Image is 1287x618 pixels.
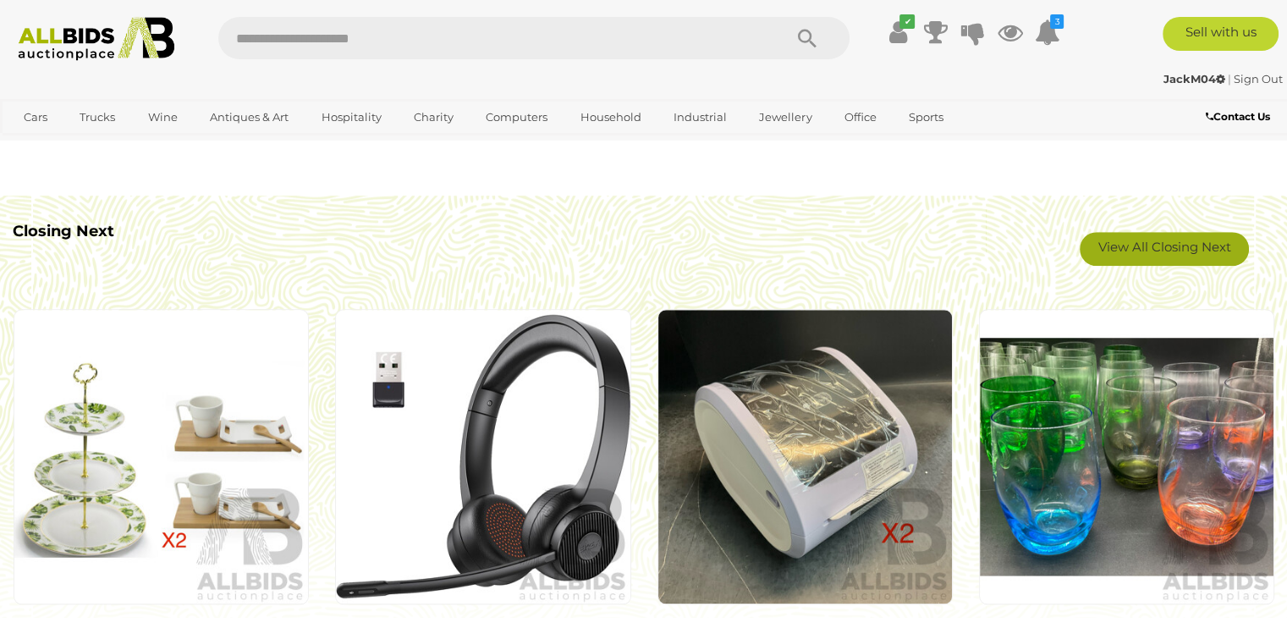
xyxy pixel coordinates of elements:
b: Closing Next [13,222,114,240]
a: Cars [13,103,58,131]
a: Sports [898,103,954,131]
a: Sign Out [1234,72,1283,86]
a: [GEOGRAPHIC_DATA] [13,131,155,159]
a: Computers [475,103,558,131]
a: Jewellery [748,103,822,131]
a: Trucks [69,103,126,131]
img: Collection of Coloured Glassware, Including Vintage 12 Green Tumblers and Set of 10 Harlequin She... [979,309,1274,604]
a: Charity [403,103,465,131]
i: 3 [1050,14,1064,29]
button: Search [765,17,850,59]
a: Antiques & Art [199,103,300,131]
a: Contact Us [1206,108,1274,126]
a: 3 [1034,17,1059,47]
a: Wine [137,103,189,131]
i: ✔ [899,14,915,29]
a: Household [569,103,652,131]
a: JackM04 [1163,72,1228,86]
a: Industrial [663,103,738,131]
a: Hospitality [311,103,393,131]
strong: JackM04 [1163,72,1225,86]
img: Phomemo Label Printer D520BT - Purple and White - Lot of 2 [657,309,953,604]
span: | [1228,72,1231,86]
b: Contact Us [1206,110,1270,123]
a: Sell with us [1163,17,1279,51]
img: Allbids.com.au [9,17,184,61]
img: EKSA H16 Wireless Headsets with Microphone - Lot of 4 - Estimated Total RRP $ 360 [335,309,630,604]
a: View All Closing Next [1080,232,1249,266]
a: Office [833,103,888,131]
a: ✔ [885,17,910,47]
img: Tropical Leaf 3 Tier Porcelain Cake Stand Serving Plate X2 & 4 Pieces Coffee /Tea Serving Set X4 ... [14,309,309,604]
